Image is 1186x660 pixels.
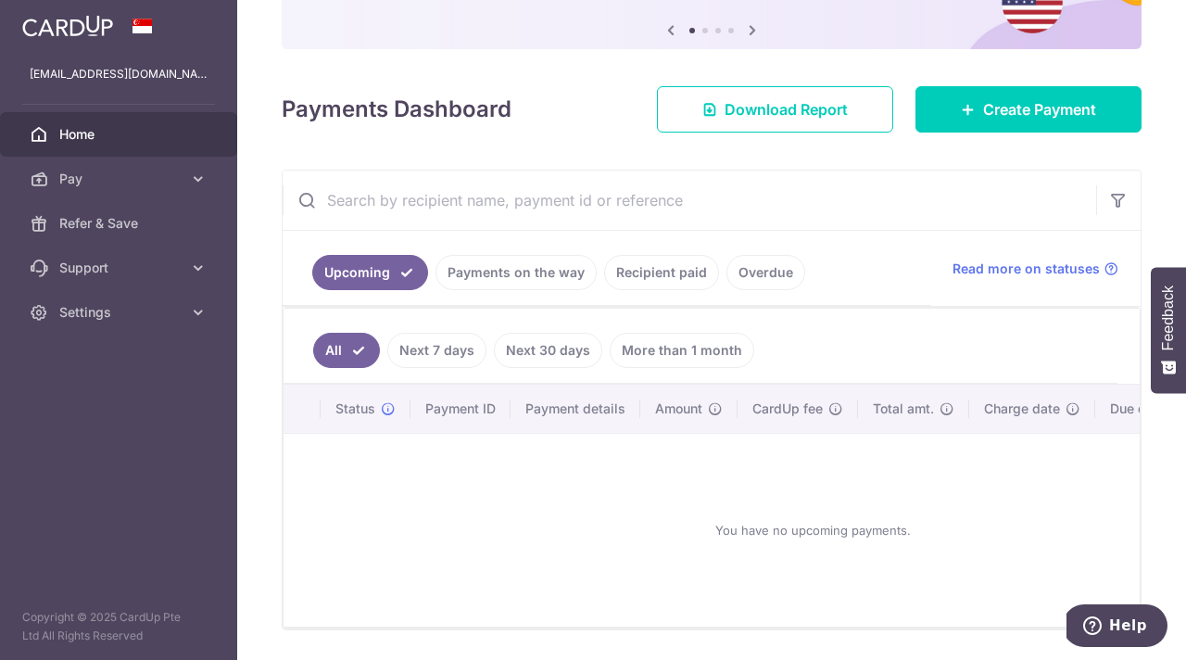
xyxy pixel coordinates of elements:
p: [EMAIL_ADDRESS][DOMAIN_NAME] [30,65,208,83]
a: Upcoming [312,255,428,290]
a: Download Report [657,86,893,133]
span: Amount [655,400,702,418]
button: Feedback - Show survey [1151,267,1186,393]
span: Pay [59,170,182,188]
a: All [313,333,380,368]
a: Recipient paid [604,255,719,290]
img: CardUp [22,15,113,37]
span: Total amt. [873,400,934,418]
span: Support [59,259,182,277]
span: Create Payment [983,98,1096,121]
a: Payments on the way [435,255,597,290]
span: Due date [1110,400,1166,418]
span: Feedback [1160,286,1177,350]
a: Overdue [726,255,805,290]
span: Home [59,125,182,144]
a: Read more on statuses [953,260,1118,278]
span: Download Report [725,98,848,121]
span: Settings [59,303,182,322]
a: Next 30 days [494,333,602,368]
h4: Payments Dashboard [282,93,511,126]
span: Status [335,400,375,418]
a: More than 1 month [610,333,754,368]
iframe: Opens a widget where you can find more information [1066,604,1167,651]
a: Create Payment [915,86,1142,133]
th: Payment ID [410,385,511,433]
span: Refer & Save [59,214,182,233]
input: Search by recipient name, payment id or reference [283,171,1096,230]
th: Payment details [511,385,640,433]
span: CardUp fee [752,400,823,418]
a: Next 7 days [387,333,486,368]
span: Charge date [984,400,1060,418]
span: Read more on statuses [953,260,1100,278]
